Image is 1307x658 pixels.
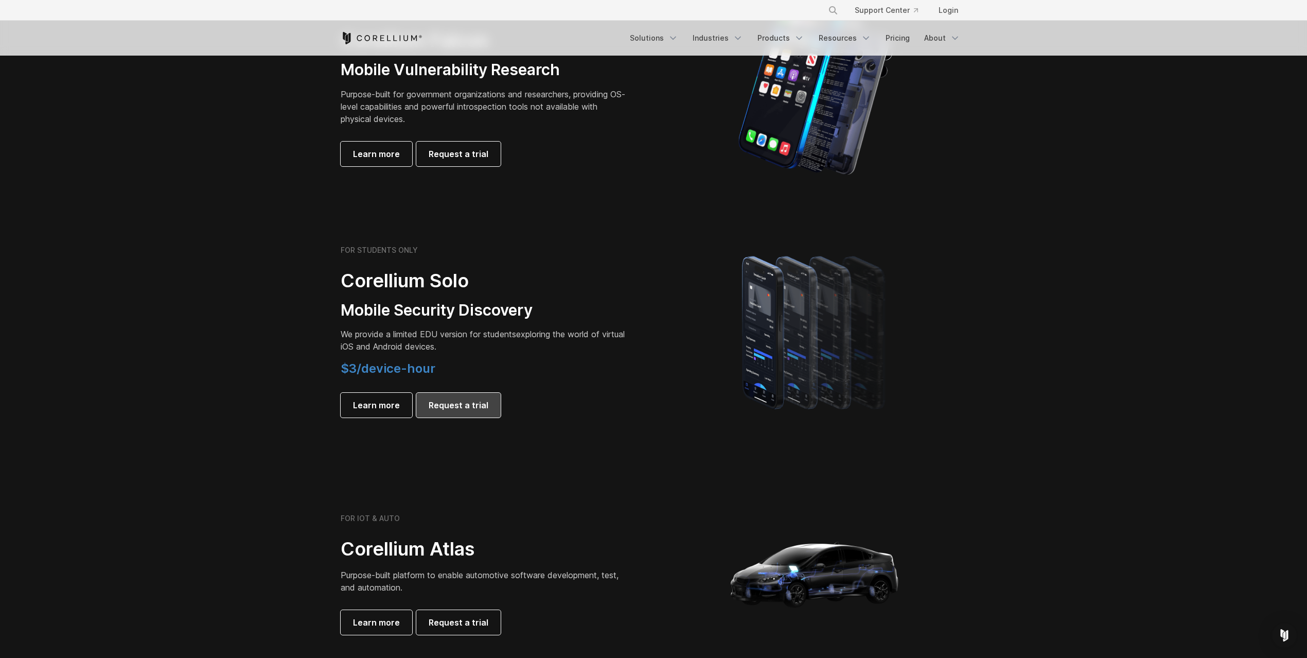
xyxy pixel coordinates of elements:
[429,148,488,160] span: Request a trial
[353,399,400,411] span: Learn more
[918,29,966,47] a: About
[930,1,966,20] a: Login
[416,393,501,418] a: Request a trial
[341,301,629,320] h3: Mobile Security Discovery
[341,328,629,353] p: exploring the world of virtual iOS and Android devices.
[721,241,909,422] img: A lineup of four iPhone models becoming more gradient and blurred
[624,29,966,47] div: Navigation Menu
[416,142,501,166] a: Request a trial
[1272,623,1297,648] div: Open Intercom Messenger
[341,60,629,80] h3: Mobile Vulnerability Research
[341,32,422,44] a: Corellium Home
[353,148,400,160] span: Learn more
[816,1,966,20] div: Navigation Menu
[341,538,629,561] h2: Corellium Atlas
[341,246,418,255] h6: FOR STUDENTS ONLY
[824,1,842,20] button: Search
[686,29,749,47] a: Industries
[813,29,877,47] a: Resources
[341,514,400,523] h6: FOR IOT & AUTO
[341,88,629,125] p: Purpose-built for government organizations and researchers, providing OS-level capabilities and p...
[879,29,916,47] a: Pricing
[341,361,435,376] span: $3/device-hour
[624,29,684,47] a: Solutions
[341,610,412,635] a: Learn more
[353,616,400,629] span: Learn more
[341,393,412,418] a: Learn more
[751,29,810,47] a: Products
[416,610,501,635] a: Request a trial
[429,616,488,629] span: Request a trial
[341,570,619,593] span: Purpose-built platform to enable automotive software development, test, and automation.
[341,142,412,166] a: Learn more
[846,1,926,20] a: Support Center
[429,399,488,411] span: Request a trial
[341,269,629,292] h2: Corellium Solo
[341,329,516,339] span: We provide a limited EDU version for students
